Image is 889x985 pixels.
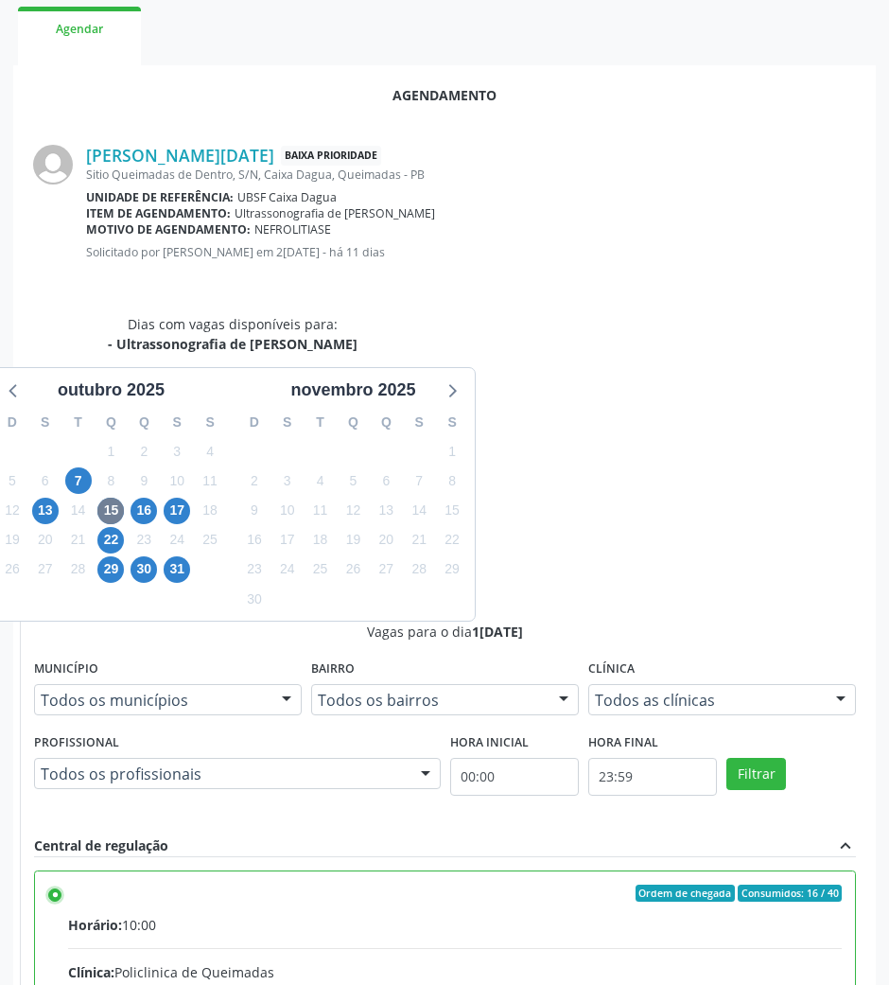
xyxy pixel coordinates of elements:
b: Unidade de referência: [86,189,234,205]
div: Q [95,408,128,437]
div: Q [370,408,403,437]
div: Agendamento [33,85,856,105]
span: quarta-feira, 26 de novembro de 2025 [340,556,366,583]
span: terça-feira, 18 de novembro de 2025 [307,527,334,554]
div: novembro 2025 [283,378,423,403]
div: Q [128,408,161,437]
span: sábado, 8 de novembro de 2025 [439,467,465,494]
span: Clínica: [68,963,114,981]
span: Todos os municípios [41,691,263,710]
label: Município [34,655,98,684]
span: domingo, 16 de novembro de 2025 [241,527,268,554]
span: quarta-feira, 8 de outubro de 2025 [97,467,124,494]
i: expand_less [835,835,856,856]
span: sábado, 4 de outubro de 2025 [197,438,223,465]
span: quinta-feira, 27 de novembro de 2025 [373,556,399,583]
div: Sitio Queimadas de Dentro, S/N, Caixa Dagua, Queimadas - PB [86,167,856,183]
span: segunda-feira, 27 de outubro de 2025 [32,556,59,583]
span: quarta-feira, 12 de novembro de 2025 [340,498,366,524]
span: quinta-feira, 9 de outubro de 2025 [131,467,157,494]
span: Todos as clínicas [595,691,817,710]
span: sábado, 1 de novembro de 2025 [439,438,465,465]
span: NEFROLITIASE [254,221,331,237]
span: quinta-feira, 6 de novembro de 2025 [373,467,399,494]
span: terça-feira, 14 de outubro de 2025 [65,498,92,524]
label: Hora inicial [450,729,529,758]
div: S [194,408,227,437]
div: outubro 2025 [50,378,172,403]
div: Central de regulação [34,835,168,856]
span: sexta-feira, 24 de outubro de 2025 [164,527,190,554]
div: S [270,408,304,437]
span: quinta-feira, 30 de outubro de 2025 [131,556,157,583]
span: quarta-feira, 29 de outubro de 2025 [97,556,124,583]
span: quarta-feira, 5 de novembro de 2025 [340,467,366,494]
label: Clínica [588,655,635,684]
span: terça-feira, 21 de outubro de 2025 [65,527,92,554]
b: Item de agendamento: [86,205,231,221]
span: segunda-feira, 20 de outubro de 2025 [32,527,59,554]
span: sexta-feira, 10 de outubro de 2025 [164,467,190,494]
span: segunda-feira, 13 de outubro de 2025 [32,498,59,524]
span: sábado, 15 de novembro de 2025 [439,498,465,524]
span: domingo, 30 de novembro de 2025 [241,586,268,612]
label: Hora final [588,729,658,758]
span: sexta-feira, 3 de outubro de 2025 [164,438,190,465]
span: segunda-feira, 24 de novembro de 2025 [274,556,301,583]
div: T [61,408,95,437]
div: Policlinica de Queimadas [68,962,842,982]
span: quinta-feira, 20 de novembro de 2025 [373,527,399,554]
img: img [33,145,73,185]
span: segunda-feira, 17 de novembro de 2025 [274,527,301,554]
span: sábado, 22 de novembro de 2025 [439,527,465,554]
span: Ordem de chegada [636,885,735,902]
button: Filtrar [726,758,786,790]
span: terça-feira, 25 de novembro de 2025 [307,556,334,583]
span: quinta-feira, 16 de outubro de 2025 [131,498,157,524]
span: sexta-feira, 21 de novembro de 2025 [406,527,432,554]
span: sábado, 25 de outubro de 2025 [197,527,223,554]
div: Q [337,408,370,437]
span: Consumidos: 16 / 40 [738,885,842,902]
span: UBSF Caixa Dagua [237,189,337,205]
span: quinta-feira, 23 de outubro de 2025 [131,527,157,554]
span: terça-feira, 28 de outubro de 2025 [65,556,92,583]
div: S [403,408,436,437]
div: S [28,408,61,437]
div: Vagas para o dia [34,622,856,642]
div: S [436,408,469,437]
span: sexta-feira, 17 de outubro de 2025 [164,498,190,524]
span: terça-feira, 4 de novembro de 2025 [307,467,334,494]
div: 10:00 [68,915,842,935]
span: sexta-feira, 7 de novembro de 2025 [406,467,432,494]
span: sexta-feira, 28 de novembro de 2025 [406,556,432,583]
span: 1[DATE] [472,623,523,641]
span: sábado, 29 de novembro de 2025 [439,556,465,583]
span: domingo, 2 de novembro de 2025 [241,467,268,494]
span: sábado, 18 de outubro de 2025 [197,498,223,524]
span: Todos os bairros [318,691,540,710]
input: Selecione o horário [588,758,717,796]
span: sábado, 11 de outubro de 2025 [197,467,223,494]
div: Dias com vagas disponíveis para: [108,314,357,354]
label: Profissional [34,729,119,758]
span: Ultrassonografia de [PERSON_NAME] [235,205,435,221]
a: [PERSON_NAME][DATE] [86,145,274,166]
span: Baixa Prioridade [281,146,381,166]
span: terça-feira, 7 de outubro de 2025 [65,467,92,494]
span: sexta-feira, 31 de outubro de 2025 [164,556,190,583]
span: Todos os profissionais [41,765,402,783]
span: domingo, 23 de novembro de 2025 [241,556,268,583]
span: quarta-feira, 22 de outubro de 2025 [97,527,124,554]
input: Selecione o horário [450,758,579,796]
span: Agendar [56,21,103,37]
span: segunda-feira, 3 de novembro de 2025 [274,467,301,494]
label: Bairro [311,655,355,684]
span: quarta-feira, 1 de outubro de 2025 [97,438,124,465]
div: T [304,408,337,437]
span: quinta-feira, 13 de novembro de 2025 [373,498,399,524]
b: Motivo de agendamento: [86,221,251,237]
span: segunda-feira, 6 de outubro de 2025 [32,467,59,494]
span: quarta-feira, 15 de outubro de 2025 [97,498,124,524]
span: terça-feira, 11 de novembro de 2025 [307,498,334,524]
